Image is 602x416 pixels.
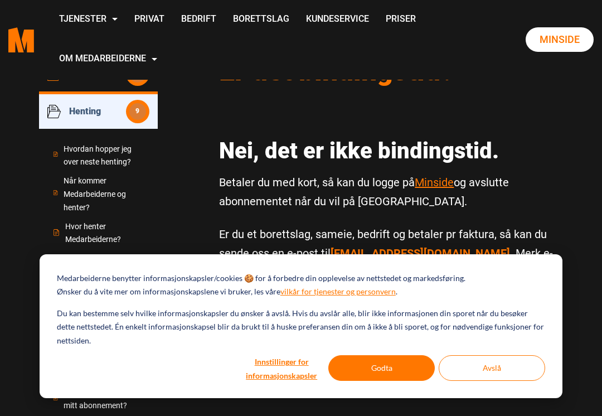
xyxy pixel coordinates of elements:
a: [EMAIL_ADDRESS][DOMAIN_NAME] [331,246,510,260]
button: Godta [328,355,435,381]
p: Du kan bestemme selv hvilke informasjonskapsler du ønsker å avslå. Hvis du avslår alle, blir ikke... [57,307,545,348]
p: Betaler du med kort, så kan du logge på og avslutte abonnementet når du vil på [GEOGRAPHIC_DATA]. [219,173,563,211]
a: Hvordan hopper jeg over neste henting? [53,143,144,170]
a: Hvordan sier jeg opp mitt abonnement? [53,386,144,413]
p: Medarbeiderne benytter informasjonskapsler/cookies 🍪 for å forbedre din opplevelse av nettstedet ... [57,272,465,286]
button: Avslå [439,355,545,381]
span: Henting [69,106,126,117]
a: vilkår for tjenester og personvern [280,285,396,299]
a: Om Medarbeiderne [51,40,166,79]
p: Er du et borettslag, sameie, bedrift og betaler pr faktura, så kan du sende oss en e-post til . M... [219,225,563,301]
a: Minside [526,27,594,52]
div: Cookie banner [40,254,562,398]
a: Minside [415,176,454,189]
p: Ønsker du å vite mer om informasjonskapslene vi bruker, les våre . [57,285,397,299]
a: Henting9 [69,100,149,123]
h2: Nei, det er ikke bindingstid. [219,138,563,165]
a: Medarbeiderne start page [8,19,34,61]
span: 9 [129,103,146,120]
button: Innstillinger for informasjonskapsler [239,355,324,381]
a: Hvor henter Medarbeiderne? [53,220,144,247]
a: Må jeg være hjemme når dere kommer? [53,252,144,279]
a: Når kommer Medarbeiderne og henter? [53,175,144,214]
